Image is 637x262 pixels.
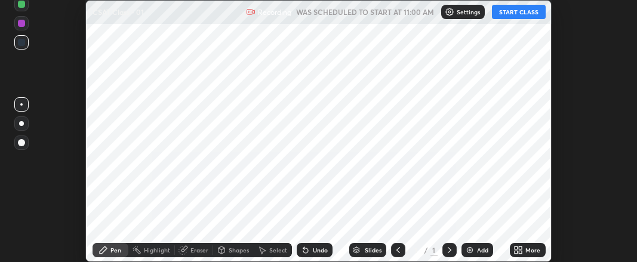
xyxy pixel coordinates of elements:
div: Add [477,247,488,253]
img: recording.375f2c34.svg [246,7,256,17]
div: 1 [410,246,422,254]
img: add-slide-button [465,245,475,255]
h5: WAS SCHEDULED TO START AT 11:00 AM [296,7,434,17]
div: Select [269,247,287,253]
div: 1 [430,245,438,255]
p: CSAT Class - 01 [93,7,144,17]
div: / [424,246,428,254]
button: START CLASS [492,5,546,19]
p: Settings [457,9,480,15]
div: Undo [313,247,328,253]
div: Shapes [229,247,249,253]
div: Pen [110,247,121,253]
div: Eraser [190,247,208,253]
div: Slides [365,247,381,253]
img: class-settings-icons [445,7,454,17]
div: Highlight [144,247,170,253]
div: More [525,247,540,253]
p: Recording [258,8,291,17]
